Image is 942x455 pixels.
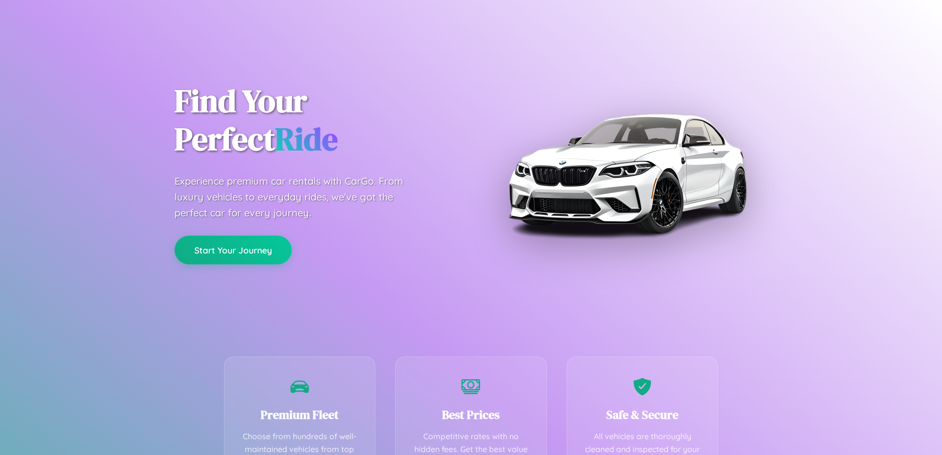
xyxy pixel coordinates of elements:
[239,406,360,423] h3: Premium Fleet
[175,82,456,158] h1: Find Your Perfect
[410,406,532,423] h3: Best Prices
[175,236,292,264] button: Start Your Journey
[503,50,751,297] img: Premium BMW car rental vehicle
[275,117,338,160] span: Ride
[582,406,703,423] h3: Safe & Secure
[175,173,422,221] p: Experience premium car rentals with CarGo. From luxury vehicles to everyday rides, we've got the ...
